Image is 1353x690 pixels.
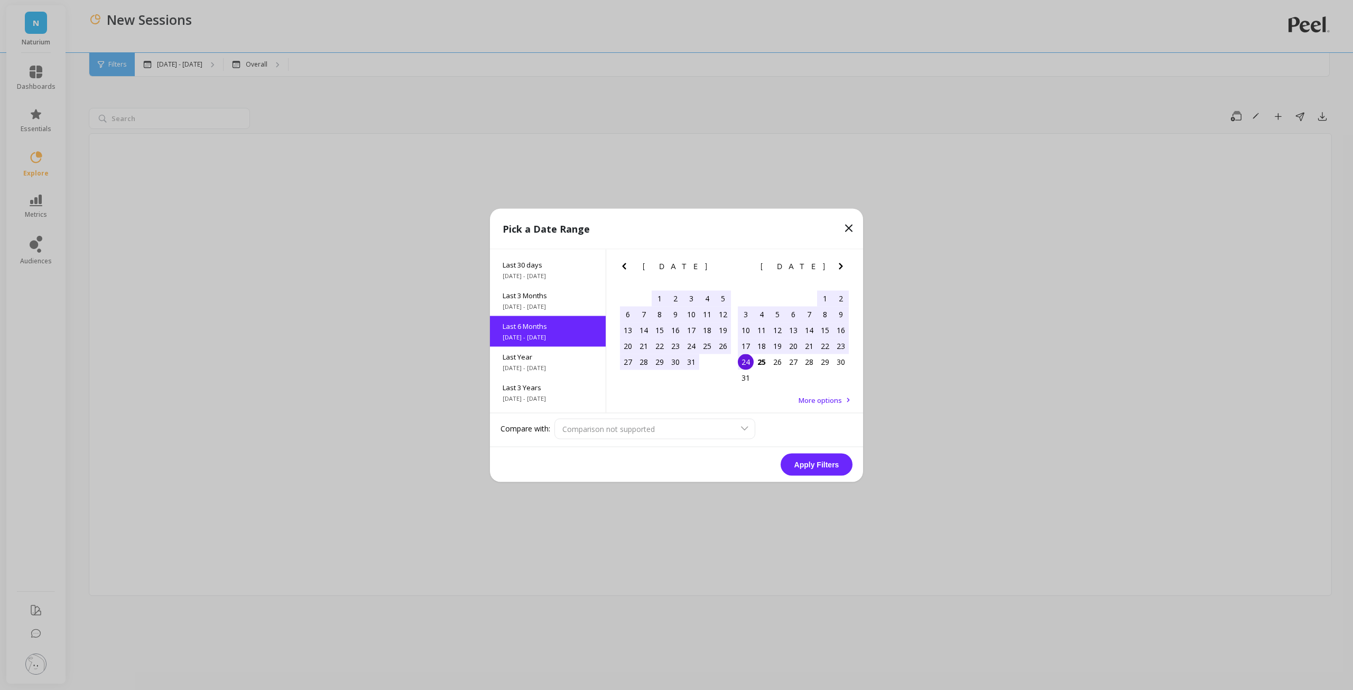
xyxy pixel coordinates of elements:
[715,322,731,338] div: Choose Saturday, July 19th, 2025
[668,322,683,338] div: Choose Wednesday, July 16th, 2025
[715,290,731,306] div: Choose Saturday, July 5th, 2025
[699,338,715,354] div: Choose Friday, July 25th, 2025
[801,354,817,370] div: Choose Thursday, August 28th, 2025
[620,322,636,338] div: Choose Sunday, July 13th, 2025
[618,260,635,277] button: Previous Month
[699,322,715,338] div: Choose Friday, July 18th, 2025
[833,322,849,338] div: Choose Saturday, August 16th, 2025
[699,290,715,306] div: Choose Friday, July 4th, 2025
[503,321,593,330] span: Last 6 Months
[817,354,833,370] div: Choose Friday, August 29th, 2025
[668,306,683,322] div: Choose Wednesday, July 9th, 2025
[785,306,801,322] div: Choose Wednesday, August 6th, 2025
[699,306,715,322] div: Choose Friday, July 11th, 2025
[668,290,683,306] div: Choose Wednesday, July 2nd, 2025
[785,354,801,370] div: Choose Wednesday, August 27th, 2025
[636,338,652,354] div: Choose Monday, July 21st, 2025
[683,290,699,306] div: Choose Thursday, July 3rd, 2025
[652,290,668,306] div: Choose Tuesday, July 1st, 2025
[799,395,842,404] span: More options
[620,290,731,370] div: month 2025-07
[833,290,849,306] div: Choose Saturday, August 2nd, 2025
[738,354,754,370] div: Choose Sunday, August 24th, 2025
[738,306,754,322] div: Choose Sunday, August 3rd, 2025
[738,290,849,385] div: month 2025-08
[503,394,593,402] span: [DATE] - [DATE]
[801,306,817,322] div: Choose Thursday, August 7th, 2025
[683,338,699,354] div: Choose Thursday, July 24th, 2025
[501,424,550,434] label: Compare with:
[817,306,833,322] div: Choose Friday, August 8th, 2025
[503,271,593,280] span: [DATE] - [DATE]
[503,302,593,310] span: [DATE] - [DATE]
[785,322,801,338] div: Choose Wednesday, August 13th, 2025
[770,306,785,322] div: Choose Tuesday, August 5th, 2025
[817,322,833,338] div: Choose Friday, August 15th, 2025
[833,306,849,322] div: Choose Saturday, August 9th, 2025
[781,453,852,475] button: Apply Filters
[770,322,785,338] div: Choose Tuesday, August 12th, 2025
[833,354,849,370] div: Choose Saturday, August 30th, 2025
[801,322,817,338] div: Choose Thursday, August 14th, 2025
[754,306,770,322] div: Choose Monday, August 4th, 2025
[738,338,754,354] div: Choose Sunday, August 17th, 2025
[736,260,753,277] button: Previous Month
[833,338,849,354] div: Choose Saturday, August 23rd, 2025
[652,354,668,370] div: Choose Tuesday, July 29th, 2025
[503,382,593,392] span: Last 3 Years
[835,260,851,277] button: Next Month
[652,322,668,338] div: Choose Tuesday, July 15th, 2025
[801,338,817,354] div: Choose Thursday, August 21st, 2025
[503,221,590,236] p: Pick a Date Range
[738,322,754,338] div: Choose Sunday, August 10th, 2025
[770,338,785,354] div: Choose Tuesday, August 19th, 2025
[717,260,734,277] button: Next Month
[620,354,636,370] div: Choose Sunday, July 27th, 2025
[770,354,785,370] div: Choose Tuesday, August 26th, 2025
[503,352,593,361] span: Last Year
[620,338,636,354] div: Choose Sunday, July 20th, 2025
[668,338,683,354] div: Choose Wednesday, July 23rd, 2025
[817,290,833,306] div: Choose Friday, August 1st, 2025
[785,338,801,354] div: Choose Wednesday, August 20th, 2025
[636,306,652,322] div: Choose Monday, July 7th, 2025
[683,354,699,370] div: Choose Thursday, July 31st, 2025
[754,354,770,370] div: Choose Monday, August 25th, 2025
[652,306,668,322] div: Choose Tuesday, July 8th, 2025
[738,370,754,385] div: Choose Sunday, August 31st, 2025
[754,322,770,338] div: Choose Monday, August 11th, 2025
[503,333,593,341] span: [DATE] - [DATE]
[503,363,593,372] span: [DATE] - [DATE]
[652,338,668,354] div: Choose Tuesday, July 22nd, 2025
[715,306,731,322] div: Choose Saturday, July 12th, 2025
[817,338,833,354] div: Choose Friday, August 22nd, 2025
[715,338,731,354] div: Choose Saturday, July 26th, 2025
[620,306,636,322] div: Choose Sunday, July 6th, 2025
[503,290,593,300] span: Last 3 Months
[636,322,652,338] div: Choose Monday, July 14th, 2025
[761,262,827,270] span: [DATE]
[683,306,699,322] div: Choose Thursday, July 10th, 2025
[683,322,699,338] div: Choose Thursday, July 17th, 2025
[754,338,770,354] div: Choose Monday, August 18th, 2025
[668,354,683,370] div: Choose Wednesday, July 30th, 2025
[503,260,593,269] span: Last 30 days
[636,354,652,370] div: Choose Monday, July 28th, 2025
[643,262,709,270] span: [DATE]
